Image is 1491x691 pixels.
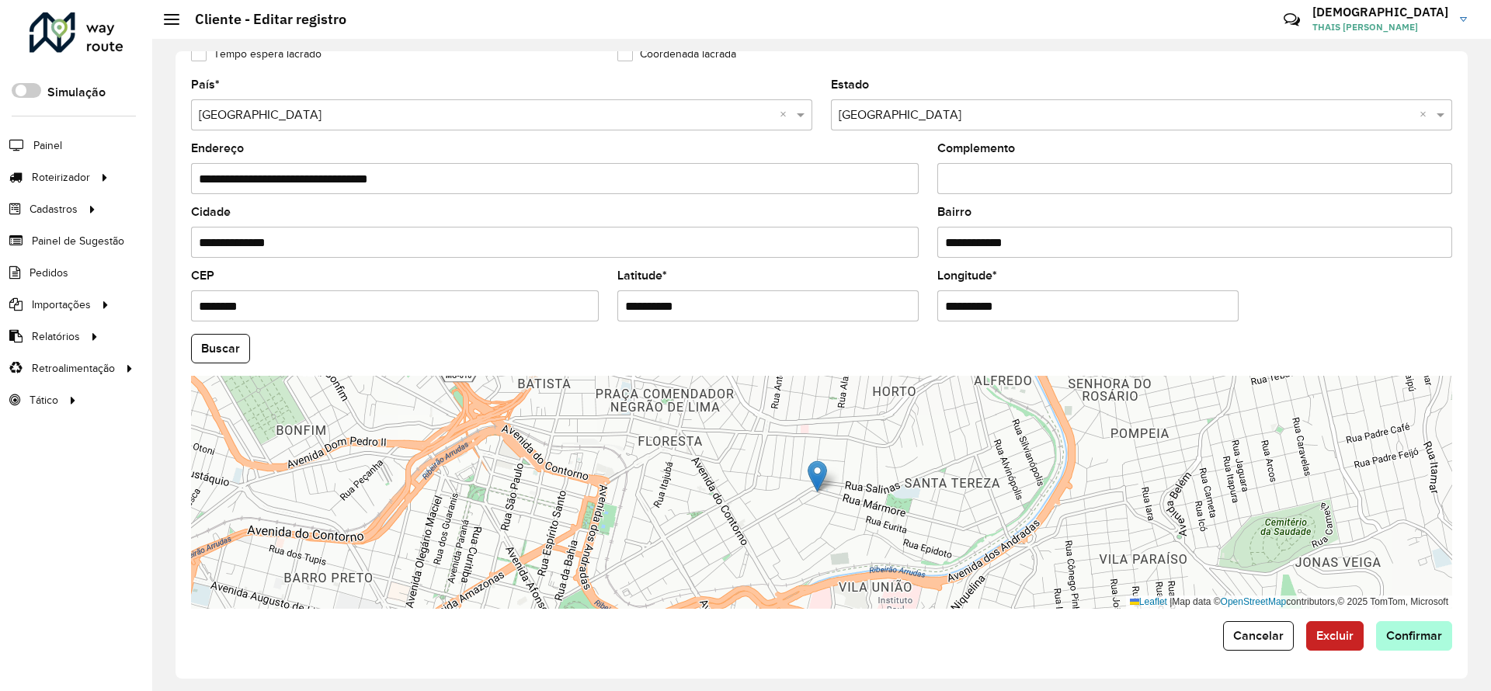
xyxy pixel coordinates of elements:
[1312,5,1448,19] h3: [DEMOGRAPHIC_DATA]
[191,203,231,221] label: Cidade
[32,297,91,313] span: Importações
[1420,106,1433,124] span: Clear all
[831,75,869,94] label: Estado
[1130,596,1167,607] a: Leaflet
[191,266,214,285] label: CEP
[33,137,62,154] span: Painel
[30,201,78,217] span: Cadastros
[1126,596,1452,609] div: Map data © contributors,© 2025 TomTom, Microsoft
[191,139,244,158] label: Endereço
[179,11,346,28] h2: Cliente - Editar registro
[32,233,124,249] span: Painel de Sugestão
[1312,20,1448,34] span: THAIS [PERSON_NAME]
[32,360,115,377] span: Retroalimentação
[1316,629,1354,642] span: Excluir
[191,75,220,94] label: País
[30,265,68,281] span: Pedidos
[191,334,250,363] button: Buscar
[32,328,80,345] span: Relatórios
[780,106,793,124] span: Clear all
[47,83,106,102] label: Simulação
[1223,621,1294,651] button: Cancelar
[1376,621,1452,651] button: Confirmar
[937,203,971,221] label: Bairro
[32,169,90,186] span: Roteirizador
[30,392,58,408] span: Tático
[1275,3,1309,36] a: Contato Rápido
[191,46,321,62] label: Tempo espera lacrado
[1221,596,1287,607] a: OpenStreetMap
[617,46,736,62] label: Coordenada lacrada
[617,266,667,285] label: Latitude
[1170,596,1172,607] span: |
[1233,629,1284,642] span: Cancelar
[808,460,827,492] img: Marker
[937,139,1015,158] label: Complemento
[937,266,997,285] label: Longitude
[1306,621,1364,651] button: Excluir
[1386,629,1442,642] span: Confirmar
